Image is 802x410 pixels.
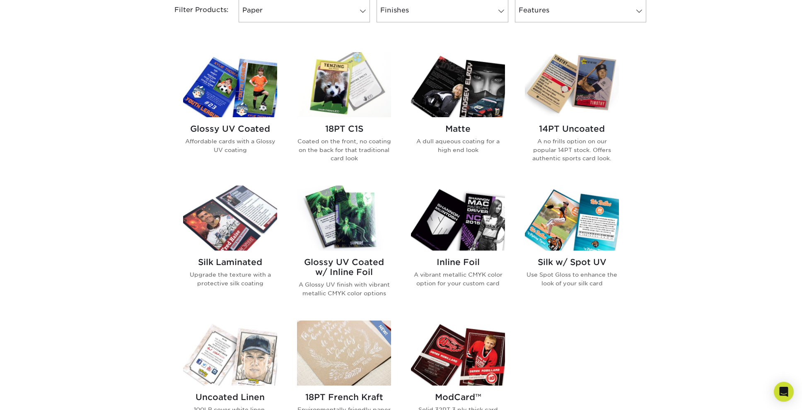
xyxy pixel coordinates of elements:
[525,52,619,176] a: 14PT Uncoated Trading Cards 14PT Uncoated A no frills option on our popular 14PT stock. Offers au...
[297,52,391,117] img: 18PT C1S Trading Cards
[411,392,505,402] h2: ModCard™
[297,137,391,162] p: Coated on the front, no coating on the back for that traditional card look
[297,52,391,176] a: 18PT C1S Trading Cards 18PT C1S Coated on the front, no coating on the back for that traditional ...
[183,186,277,311] a: Silk Laminated Trading Cards Silk Laminated Upgrade the texture with a protective silk coating
[297,124,391,134] h2: 18PT C1S
[411,186,505,311] a: Inline Foil Trading Cards Inline Foil A vibrant metallic CMYK color option for your custom card
[183,257,277,267] h2: Silk Laminated
[183,270,277,287] p: Upgrade the texture with a protective silk coating
[297,186,391,251] img: Glossy UV Coated w/ Inline Foil Trading Cards
[525,124,619,134] h2: 14PT Uncoated
[525,257,619,267] h2: Silk w/ Spot UV
[183,52,277,176] a: Glossy UV Coated Trading Cards Glossy UV Coated Affordable cards with a Glossy UV coating
[297,257,391,277] h2: Glossy UV Coated w/ Inline Foil
[183,186,277,251] img: Silk Laminated Trading Cards
[525,186,619,311] a: Silk w/ Spot UV Trading Cards Silk w/ Spot UV Use Spot Gloss to enhance the look of your silk card
[774,382,794,402] div: Open Intercom Messenger
[525,52,619,117] img: 14PT Uncoated Trading Cards
[411,124,505,134] h2: Matte
[525,186,619,251] img: Silk w/ Spot UV Trading Cards
[183,52,277,117] img: Glossy UV Coated Trading Cards
[183,137,277,154] p: Affordable cards with a Glossy UV coating
[411,52,505,176] a: Matte Trading Cards Matte A dull aqueous coating for a high end look
[411,321,505,386] img: ModCard™ Trading Cards
[297,280,391,297] p: A Glossy UV finish with vibrant metallic CMYK color options
[411,186,505,251] img: Inline Foil Trading Cards
[411,137,505,154] p: A dull aqueous coating for a high end look
[411,52,505,117] img: Matte Trading Cards
[411,257,505,267] h2: Inline Foil
[297,392,391,402] h2: 18PT French Kraft
[411,270,505,287] p: A vibrant metallic CMYK color option for your custom card
[297,186,391,311] a: Glossy UV Coated w/ Inline Foil Trading Cards Glossy UV Coated w/ Inline Foil A Glossy UV finish ...
[183,124,277,134] h2: Glossy UV Coated
[183,321,277,386] img: Uncoated Linen Trading Cards
[525,270,619,287] p: Use Spot Gloss to enhance the look of your silk card
[183,392,277,402] h2: Uncoated Linen
[370,321,391,345] img: New Product
[525,137,619,162] p: A no frills option on our popular 14PT stock. Offers authentic sports card look.
[297,321,391,386] img: 18PT French Kraft Trading Cards
[2,385,70,407] iframe: Google Customer Reviews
